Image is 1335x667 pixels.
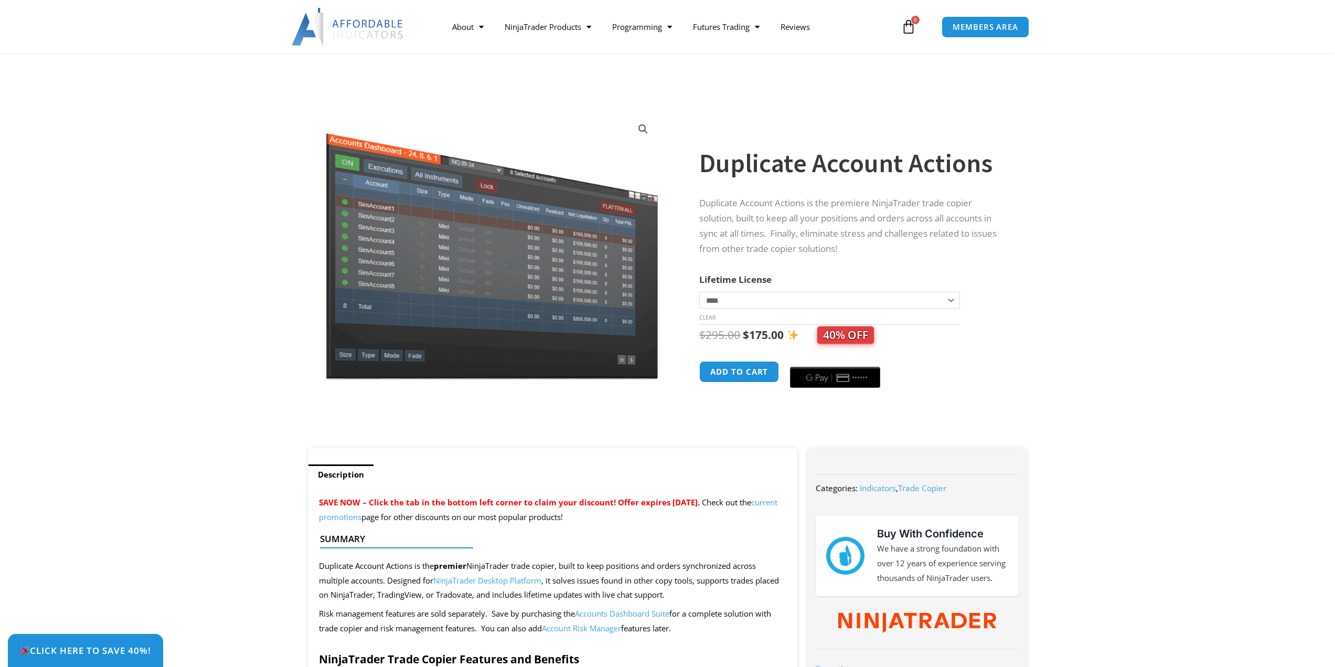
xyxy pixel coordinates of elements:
[942,16,1029,38] a: MEMBERS AREA
[319,495,787,525] p: Check out the page for other discounts on our most popular products!
[885,12,932,42] a: 0
[634,120,653,139] a: View full-screen image gallery
[542,623,621,633] a: Account Risk Manager
[852,374,868,382] text: ••••••
[20,646,29,655] img: 🎉
[320,534,778,544] h4: Summary
[699,361,779,383] button: Add to cart
[292,8,404,46] img: LogoAI | Affordable Indicators – NinjaTrader
[826,537,864,575] img: mark thumbs good 43913 | Affordable Indicators – NinjaTrader
[602,15,682,39] a: Programming
[319,560,779,600] span: Duplicate Account Actions is the NinjaTrader trade copier, built to keep positions and orders syn...
[442,15,898,39] nav: Menu
[743,327,749,342] span: $
[699,314,715,321] a: Clear options
[860,483,946,493] span: ,
[699,273,772,285] label: Lifetime License
[790,367,880,388] button: Buy with GPay
[699,397,1006,406] iframe: PayPal Message 1
[20,646,151,655] span: Click Here to save 40%!
[682,15,770,39] a: Futures Trading
[860,483,896,493] a: Indicators
[817,326,874,344] span: 40% OFF
[434,560,466,571] strong: premier
[699,327,706,342] span: $
[308,464,373,485] a: Description
[770,15,820,39] a: Reviews
[442,15,494,39] a: About
[953,23,1018,31] span: MEMBERS AREA
[494,15,602,39] a: NinjaTrader Products
[787,330,798,341] img: ✨
[699,196,1006,257] p: Duplicate Account Actions is the premiere NinjaTrader trade copier solution, built to keep all yo...
[911,16,920,24] span: 0
[433,575,541,586] a: NinjaTrader Desktop Platform
[323,112,660,380] img: Screenshot 2024-08-26 15414455555
[877,526,1008,542] h3: Buy With Confidence
[699,145,1006,182] h1: Duplicate Account Actions
[877,542,1008,586] p: We have a strong foundation with over 12 years of experience serving thousands of NinjaTrader users.
[788,359,882,364] iframe: Secure express checkout frame
[743,327,784,342] bdi: 175.00
[699,327,740,342] bdi: 295.00
[319,607,787,636] p: Risk management features are sold separately. Save by purchasing the for a complete solution with...
[8,634,163,667] a: 🎉Click Here to save 40%!
[838,613,996,633] img: NinjaTrader Wordmark color RGB | Affordable Indicators – NinjaTrader
[816,483,858,493] span: Categories:
[898,483,946,493] a: Trade Copier
[575,608,669,619] a: Accounts Dashboard Suite
[319,497,700,507] span: SAVE NOW – Click the tab in the bottom left corner to claim your discount! Offer expires [DATE].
